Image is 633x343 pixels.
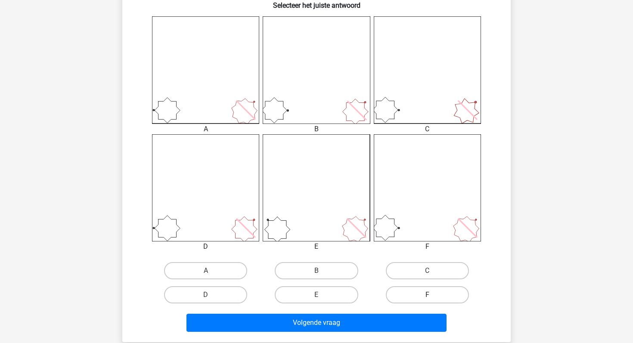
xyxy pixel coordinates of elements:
button: Volgende vraag [186,314,447,332]
div: E [256,241,376,252]
div: D [146,241,266,252]
div: A [146,124,266,134]
label: B [275,262,358,279]
label: C [386,262,469,279]
label: F [386,286,469,303]
label: A [164,262,247,279]
div: B [256,124,376,134]
label: D [164,286,247,303]
div: F [367,241,487,252]
label: E [275,286,358,303]
div: C [367,124,487,134]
